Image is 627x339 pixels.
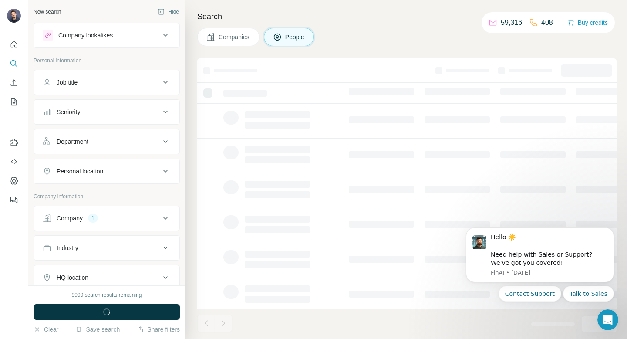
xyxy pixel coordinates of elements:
[57,244,78,252] div: Industry
[7,173,21,189] button: Dashboard
[34,208,179,229] button: Company1
[7,37,21,52] button: Quick start
[34,102,179,122] button: Seniority
[57,273,88,282] div: HQ location
[57,167,103,176] div: Personal location
[219,33,250,41] span: Companies
[152,5,185,18] button: Hide
[34,8,61,16] div: New search
[541,17,553,28] p: 408
[137,325,180,334] button: Share filters
[88,214,98,222] div: 1
[7,135,21,150] button: Use Surfe on LinkedIn
[7,56,21,71] button: Search
[285,33,305,41] span: People
[34,193,180,200] p: Company information
[501,17,522,28] p: 59,316
[34,25,179,46] button: Company lookalikes
[34,72,179,93] button: Job title
[567,17,608,29] button: Buy credits
[34,267,179,288] button: HQ location
[58,31,113,40] div: Company lookalikes
[34,57,180,64] p: Personal information
[75,325,120,334] button: Save search
[34,131,179,152] button: Department
[57,137,88,146] div: Department
[453,217,627,335] iframe: Intercom notifications message
[597,309,618,330] iframe: Intercom live chat
[72,291,142,299] div: 9999 search results remaining
[57,78,78,87] div: Job title
[7,75,21,91] button: Enrich CSV
[34,237,179,258] button: Industry
[57,108,80,116] div: Seniority
[34,325,58,334] button: Clear
[7,154,21,169] button: Use Surfe API
[7,192,21,208] button: Feedback
[34,161,179,182] button: Personal location
[197,10,617,23] h4: Search
[57,214,83,223] div: Company
[7,9,21,23] img: Avatar
[7,94,21,110] button: My lists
